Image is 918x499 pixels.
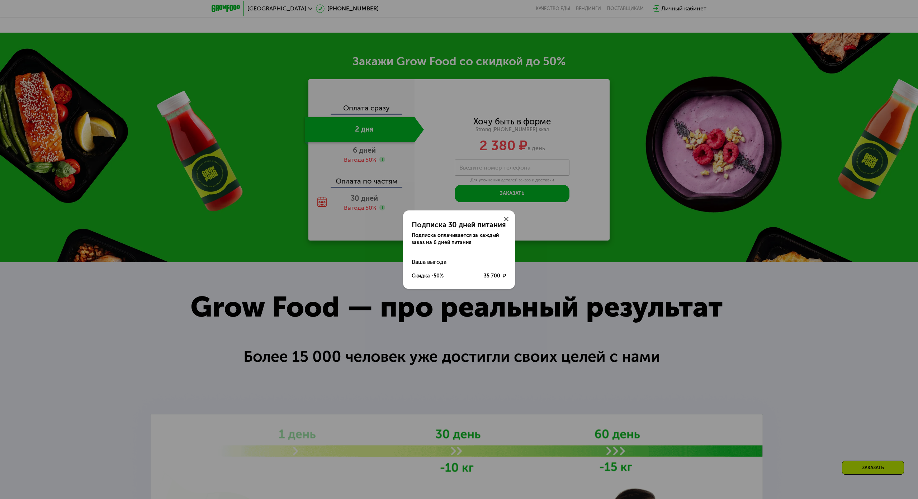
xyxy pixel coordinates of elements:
[412,272,444,280] div: Скидка -50%
[503,272,506,280] span: ₽
[412,220,506,229] div: Подписка 30 дней питания
[412,255,506,269] div: Ваша выгода
[412,232,506,246] div: Подписка оплачивается за каждый заказ на 6 дней питания
[484,272,506,280] div: 35 700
